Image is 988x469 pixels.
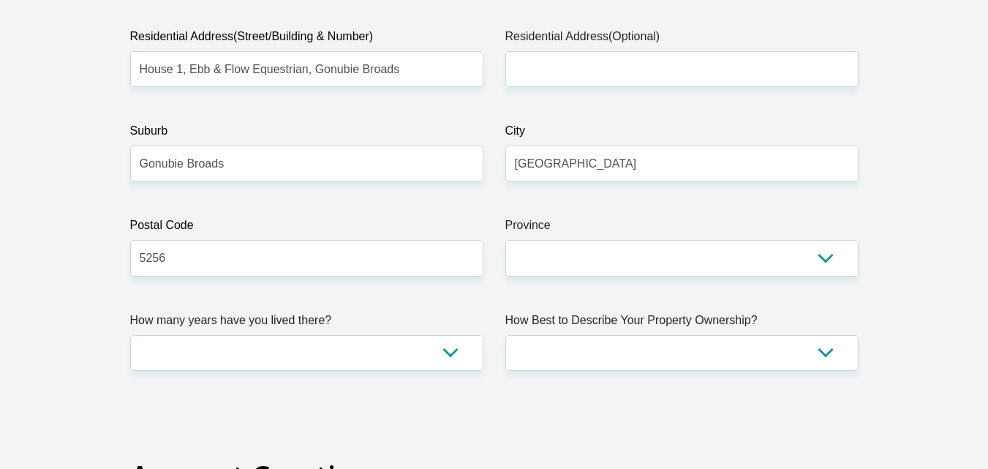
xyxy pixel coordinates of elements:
input: Postal Code [130,240,483,276]
input: Valid residential address [130,51,483,87]
select: Please select a value [505,335,859,371]
label: Residential Address(Optional) [505,28,859,51]
label: How many years have you lived there? [130,312,483,335]
select: Please select a value [130,335,483,371]
label: City [505,122,859,146]
select: Please Select a Province [505,240,859,276]
label: Province [505,217,859,240]
label: How Best to Describe Your Property Ownership? [505,312,859,335]
input: Suburb [130,146,483,181]
label: Postal Code [130,217,483,240]
input: Address line 2 (Optional) [505,51,859,87]
input: City [505,146,859,181]
label: Suburb [130,122,483,146]
label: Residential Address(Street/Building & Number) [130,28,483,51]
